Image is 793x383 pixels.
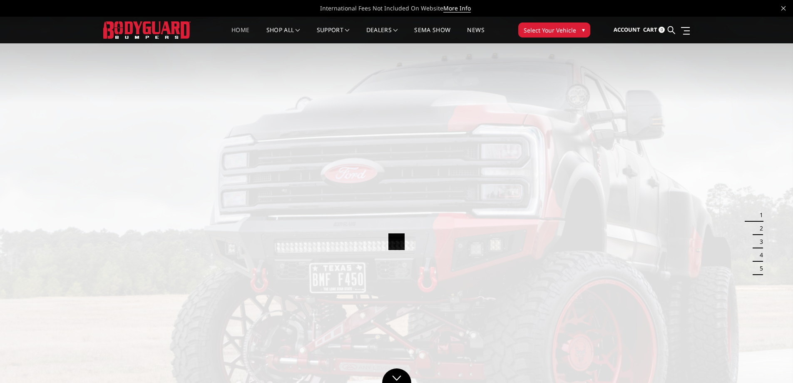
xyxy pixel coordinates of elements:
a: Account [614,19,640,41]
span: 0 [659,27,665,33]
a: SEMA Show [414,27,450,43]
a: News [467,27,484,43]
a: Cart 0 [643,19,665,41]
a: More Info [443,4,471,13]
img: BODYGUARD BUMPERS [103,21,191,38]
span: Account [614,26,640,33]
a: Support [317,27,350,43]
button: 3 of 5 [755,235,763,248]
span: Select Your Vehicle [524,26,576,35]
a: Home [231,27,249,43]
a: shop all [266,27,300,43]
button: 1 of 5 [755,208,763,222]
button: 5 of 5 [755,262,763,275]
a: Click to Down [382,368,411,383]
button: 4 of 5 [755,248,763,262]
span: ▾ [582,25,585,34]
a: Dealers [366,27,398,43]
button: 2 of 5 [755,222,763,235]
span: Cart [643,26,657,33]
button: Select Your Vehicle [518,23,590,38]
